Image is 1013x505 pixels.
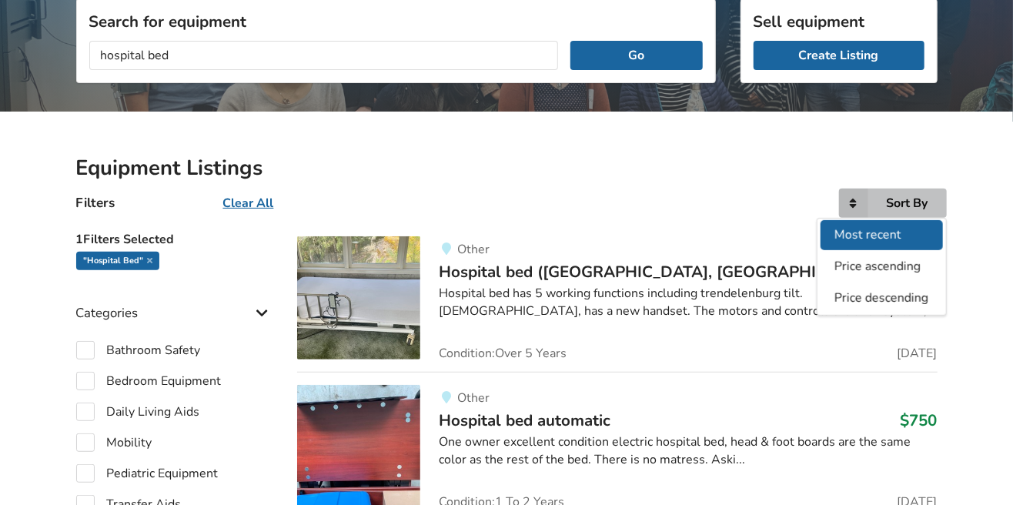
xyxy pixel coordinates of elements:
[439,410,610,431] span: Hospital bed automatic
[754,41,924,70] a: Create Listing
[834,226,901,243] span: Most recent
[89,41,559,70] input: I am looking for...
[76,194,115,212] h4: Filters
[223,195,274,212] u: Clear All
[297,236,420,360] img: bedroom equipment-hospital bed (victoria, bc)
[76,155,938,182] h2: Equipment Listings
[439,347,567,360] span: Condition: Over 5 Years
[76,372,222,390] label: Bedroom Equipment
[898,347,938,360] span: [DATE]
[834,289,928,306] span: Price descending
[834,258,921,275] span: Price ascending
[887,197,928,209] div: Sort By
[439,285,937,320] div: Hospital bed has 5 working functions including trendelenburg tilt. [DEMOGRAPHIC_DATA], has a new ...
[457,241,490,258] span: Other
[297,236,937,372] a: bedroom equipment-hospital bed (victoria, bc)OtherHospital bed ([GEOGRAPHIC_DATA], [GEOGRAPHIC_DA...
[76,433,152,452] label: Mobility
[76,341,201,360] label: Bathroom Safety
[76,464,219,483] label: Pediatric Equipment
[76,224,273,252] h5: 1 Filters Selected
[901,410,938,430] h3: $750
[754,12,924,32] h3: Sell equipment
[439,433,937,469] div: One owner excellent condition electric hospital bed, head & foot boards are the same color as the...
[89,12,703,32] h3: Search for equipment
[76,252,159,270] div: "hospital bed"
[76,403,200,421] label: Daily Living Aids
[457,390,490,406] span: Other
[570,41,702,70] button: Go
[76,274,273,329] div: Categories
[439,261,888,283] span: Hospital bed ([GEOGRAPHIC_DATA], [GEOGRAPHIC_DATA])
